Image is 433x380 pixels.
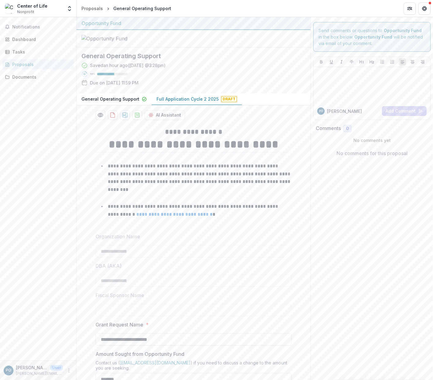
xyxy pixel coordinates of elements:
button: Notifications [2,22,74,32]
p: Full Application Cycle 2 2025 [156,96,219,102]
p: Due on [DATE] 11:59 PM [90,80,138,86]
button: Underline [328,58,335,65]
button: Partners [404,2,416,15]
span: Draft [221,96,237,102]
a: Documents [2,72,74,82]
a: Proposals [2,59,74,69]
strong: Opportunity Fund [354,34,392,39]
p: User [50,365,63,371]
img: Opportunity Fund [81,35,143,42]
p: [PERSON_NAME] [327,108,362,114]
button: download-proposal [132,110,142,120]
div: Contact us ( ) if you need to discuss a change to the amount you are seeking. [96,360,292,373]
p: Grant Request Name [96,321,143,328]
button: Heading 2 [368,58,375,65]
div: Center of Life [17,3,47,9]
button: Open entity switcher [65,2,74,15]
button: Bold [318,58,325,65]
span: Nonprofit [17,9,34,15]
button: Get Help [418,2,431,15]
button: Italicize [338,58,345,65]
p: No comments yet [316,137,428,143]
p: 56 % [90,72,95,76]
a: Proposals [79,4,105,13]
p: Organization Name [96,233,140,240]
a: Dashboard [2,34,74,44]
a: [EMAIL_ADDRESS][DOMAIN_NAME] [120,360,190,365]
div: Opportunity Fund [81,20,306,27]
div: Proposals [81,5,103,12]
button: Ordered List [389,58,396,65]
span: Notifications [12,24,71,30]
div: Send comments or questions to in the box below. will be notified via email of your comment. [313,22,431,52]
p: Fiscal Sponsor Name [96,292,144,299]
p: DBA (AKA) [96,262,122,270]
div: Proposals [12,61,69,68]
button: download-proposal [108,110,118,120]
nav: breadcrumb [79,4,174,13]
button: Strike [348,58,355,65]
button: Bullet List [378,58,386,65]
strong: Opportunity Fund [384,28,422,33]
p: Amount Sought from Opportunity Fund [96,350,184,358]
span: 0 [346,126,349,131]
p: [PERSON_NAME][EMAIL_ADDRESS][PERSON_NAME][DOMAIN_NAME] [16,371,63,376]
div: Patrick Ohrman [319,110,323,113]
p: [PERSON_NAME] [16,364,48,371]
img: Center of Life [5,4,15,13]
button: Align Center [409,58,416,65]
h2: General Operating Support [81,52,296,60]
p: No comments for this proposal [337,150,408,157]
button: Add Comment [382,106,427,116]
h2: Comments [316,125,341,131]
div: Patrick Ohrman [6,368,11,372]
button: More [65,367,73,374]
div: Saved an hour ago ( [DATE] @ 3:28pm ) [90,62,166,69]
button: download-proposal [120,110,130,120]
a: Tasks [2,47,74,57]
button: Heading 1 [358,58,365,65]
button: AI Assistant [145,110,185,120]
button: Align Right [419,58,426,65]
div: Tasks [12,49,69,55]
div: General Operating Support [113,5,171,12]
button: Align Left [399,58,406,65]
div: Dashboard [12,36,69,43]
div: Documents [12,74,69,80]
button: Preview 42f78b0e-4b34-40b3-ace0-aed3fbb6f5e0-1.pdf [96,110,105,120]
p: General Operating Support [81,96,139,102]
